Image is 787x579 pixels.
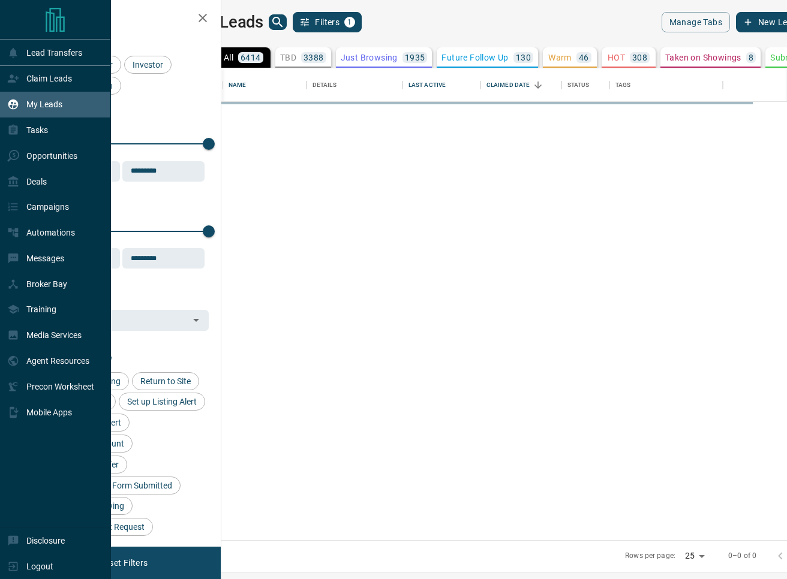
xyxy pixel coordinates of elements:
[91,553,155,573] button: Reset Filters
[579,53,589,62] p: 46
[625,551,675,561] p: Rows per page:
[680,547,709,565] div: 25
[304,53,324,62] p: 3388
[402,68,480,102] div: Last Active
[293,12,362,32] button: Filters1
[530,77,546,94] button: Sort
[609,68,723,102] div: Tags
[132,372,199,390] div: Return to Site
[123,397,201,406] span: Set up Listing Alert
[38,12,209,26] h2: Filters
[548,53,572,62] p: Warm
[280,53,296,62] p: TBD
[194,13,263,32] h1: My Leads
[136,376,195,386] span: Return to Site
[728,551,756,561] p: 0–0 of 0
[749,53,753,62] p: 8
[665,53,741,62] p: Taken on Showings
[480,68,561,102] div: Claimed Date
[441,53,508,62] p: Future Follow Up
[307,68,402,102] div: Details
[124,56,172,74] div: Investor
[346,18,354,26] span: 1
[269,14,287,30] button: search button
[486,68,530,102] div: Claimed Date
[516,53,531,62] p: 130
[408,68,446,102] div: Last Active
[224,53,233,62] p: All
[313,68,337,102] div: Details
[561,68,609,102] div: Status
[128,60,167,70] span: Investor
[229,68,247,102] div: Name
[188,312,205,328] button: Open
[615,68,631,102] div: Tags
[662,12,730,32] button: Manage Tabs
[567,68,590,102] div: Status
[241,53,261,62] p: 6414
[405,53,425,62] p: 1935
[223,68,307,102] div: Name
[341,53,398,62] p: Just Browsing
[632,53,647,62] p: 308
[608,53,625,62] p: HOT
[119,393,205,411] div: Set up Listing Alert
